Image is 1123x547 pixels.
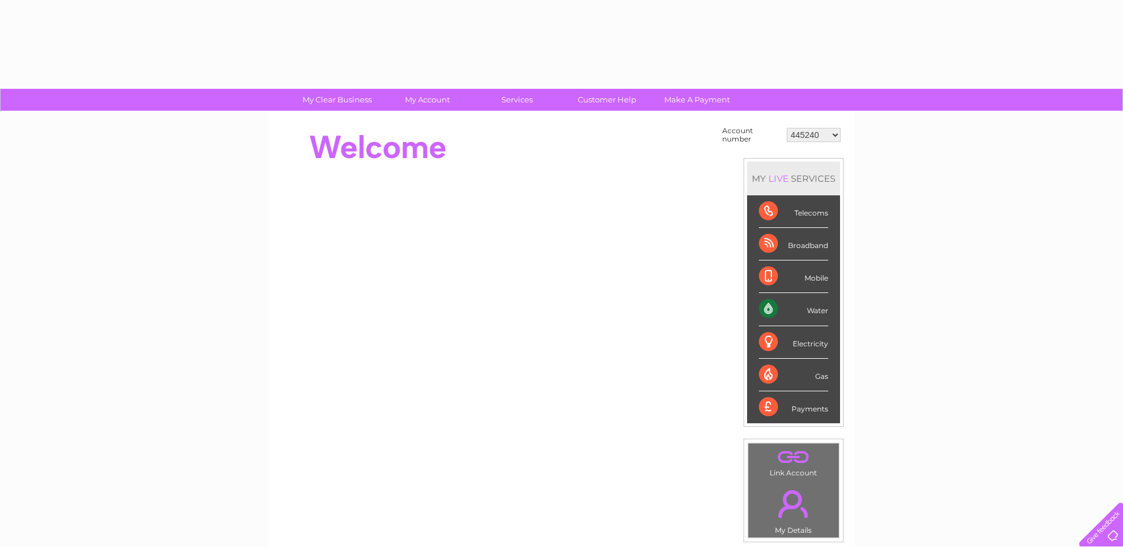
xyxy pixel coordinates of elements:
a: . [751,483,836,525]
div: Broadband [759,228,828,260]
div: Payments [759,391,828,423]
div: Telecoms [759,195,828,228]
div: MY SERVICES [747,162,840,195]
div: Gas [759,359,828,391]
td: Account number [719,124,784,146]
a: Customer Help [558,89,656,111]
a: . [751,446,836,467]
div: Water [759,293,828,326]
a: My Clear Business [288,89,386,111]
div: LIVE [766,173,791,184]
a: My Account [378,89,476,111]
td: Link Account [748,443,839,480]
a: Make A Payment [648,89,746,111]
td: My Details [748,480,839,538]
a: Services [468,89,566,111]
div: Mobile [759,260,828,293]
div: Electricity [759,326,828,359]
